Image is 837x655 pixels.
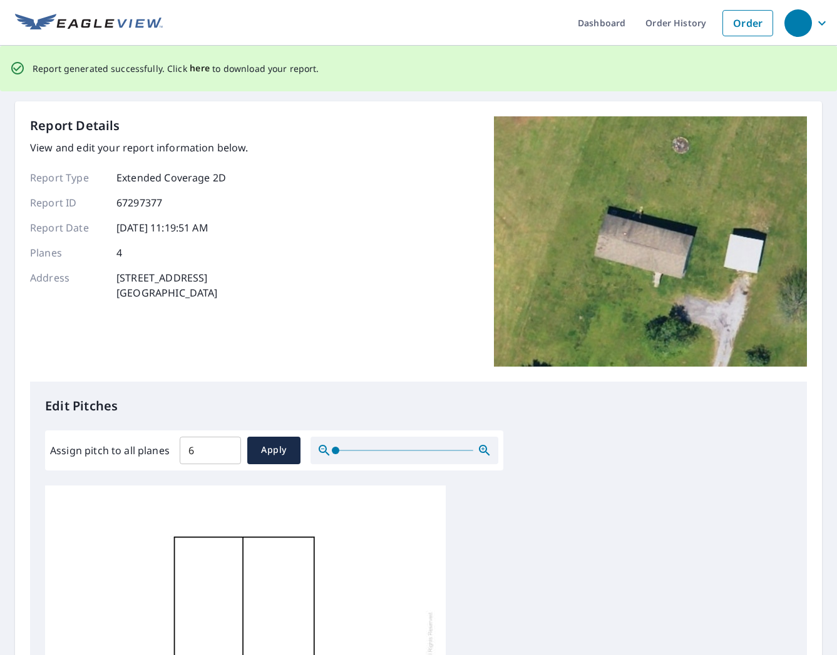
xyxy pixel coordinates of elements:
p: Extended Coverage 2D [116,170,226,185]
p: View and edit your report information below. [30,140,249,155]
p: Report generated successfully. Click to download your report. [33,61,319,76]
button: here [190,61,210,76]
p: Edit Pitches [45,397,792,415]
span: Apply [257,442,290,458]
img: Top image [494,116,807,367]
p: [DATE] 11:19:51 AM [116,220,208,235]
p: [STREET_ADDRESS] [GEOGRAPHIC_DATA] [116,270,218,300]
button: Apply [247,437,300,464]
p: Report Details [30,116,120,135]
label: Assign pitch to all planes [50,443,170,458]
a: Order [722,10,773,36]
p: Address [30,270,105,300]
p: Report Date [30,220,105,235]
p: 4 [116,245,122,260]
p: Report ID [30,195,105,210]
img: EV Logo [15,14,163,33]
p: Report Type [30,170,105,185]
input: 00.0 [180,433,241,468]
p: Planes [30,245,105,260]
p: 67297377 [116,195,162,210]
